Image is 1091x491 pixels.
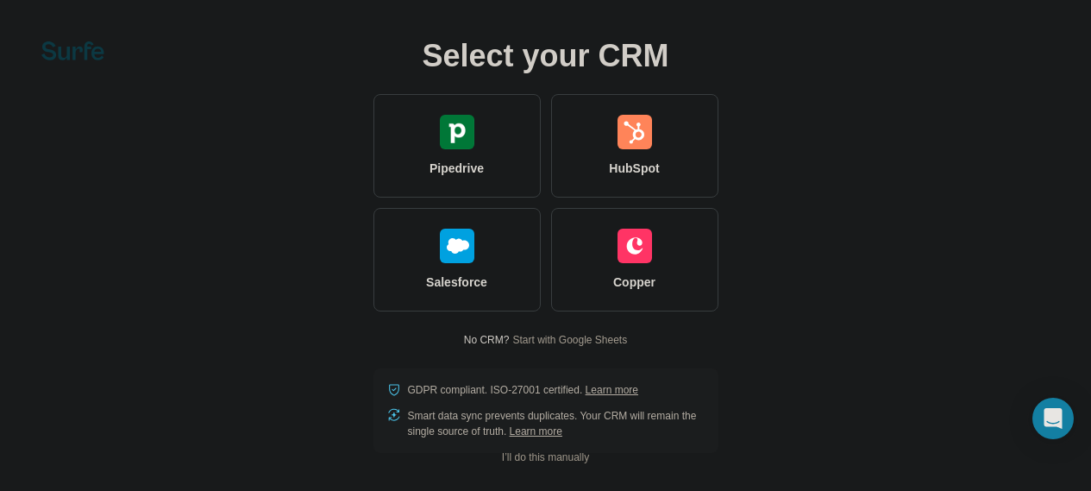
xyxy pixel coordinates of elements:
[373,39,718,73] h1: Select your CRM
[490,444,601,470] button: I’ll do this manually
[430,160,484,177] span: Pipedrive
[613,274,655,291] span: Copper
[1032,398,1074,439] div: Open Intercom Messenger
[586,384,638,396] a: Learn more
[464,332,510,348] p: No CRM?
[502,450,589,465] span: I’ll do this manually
[41,41,104,60] img: Surfe's logo
[618,229,652,263] img: copper's logo
[512,332,627,348] button: Start with Google Sheets
[408,382,638,398] p: GDPR compliant. ISO-27001 certified.
[440,229,474,263] img: salesforce's logo
[426,274,487,291] span: Salesforce
[609,160,659,177] span: HubSpot
[510,425,562,437] a: Learn more
[618,115,652,149] img: hubspot's logo
[408,408,705,439] p: Smart data sync prevents duplicates. Your CRM will remain the single source of truth.
[440,115,474,149] img: pipedrive's logo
